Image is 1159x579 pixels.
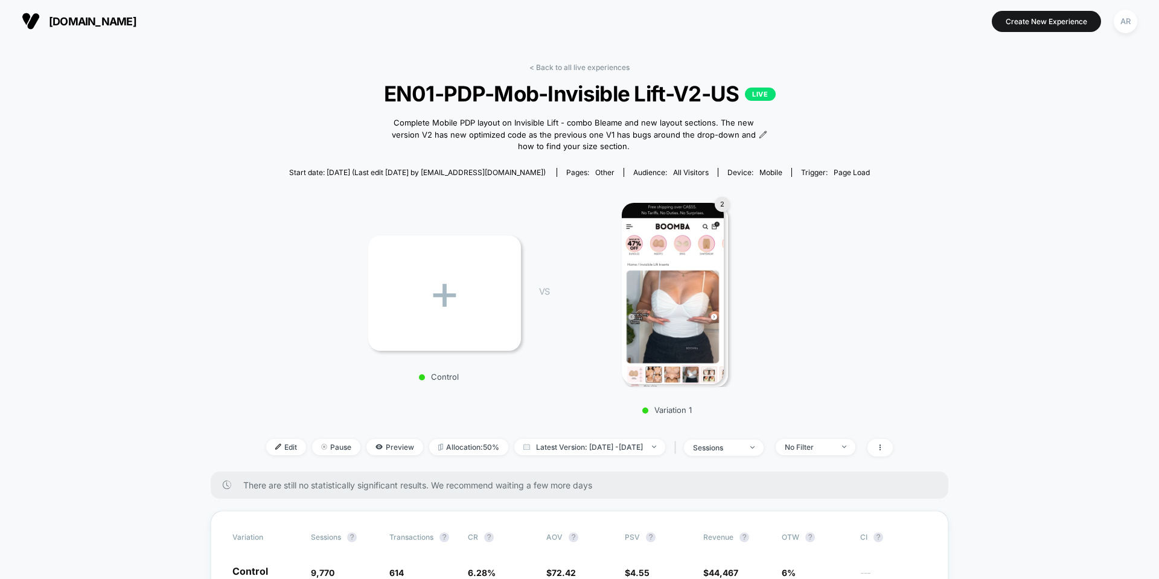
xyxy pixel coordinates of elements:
img: Variation 1 main [622,203,724,384]
a: < Back to all live experiences [529,63,630,72]
div: 2 [715,197,730,212]
span: Pause [312,439,360,455]
span: 44,467 [709,568,738,578]
span: Page Load [834,168,870,177]
span: Preview [366,439,423,455]
img: Visually logo [22,12,40,30]
span: 4.55 [630,568,650,578]
span: VS [539,286,549,296]
button: Create New Experience [992,11,1101,32]
span: 9,770 [311,568,334,578]
button: ? [569,533,578,542]
span: Edit [266,439,306,455]
p: LIVE [745,88,775,101]
span: 614 [389,568,404,578]
button: ? [484,533,494,542]
span: $ [546,568,576,578]
span: | [671,439,684,456]
span: other [595,168,615,177]
div: Trigger: [801,168,870,177]
button: ? [646,533,656,542]
img: end [750,446,755,449]
button: ? [739,533,749,542]
div: Pages: [566,168,615,177]
button: AR [1110,9,1141,34]
span: 72.42 [552,568,576,578]
div: sessions [693,443,741,452]
span: 6.28 % [468,568,496,578]
button: ? [439,533,449,542]
button: [DOMAIN_NAME] [18,11,140,31]
p: Control [362,372,515,382]
span: Revenue [703,533,733,542]
img: end [321,444,327,450]
span: Sessions [311,533,341,542]
img: rebalance [438,444,443,450]
span: Variation [232,533,299,542]
span: Allocation: 50% [429,439,508,455]
div: No Filter [785,443,833,452]
div: Audience: [633,168,709,177]
button: ? [805,533,815,542]
button: ? [347,533,357,542]
span: Transactions [389,533,433,542]
div: AR [1114,10,1137,33]
span: Start date: [DATE] (Last edit [DATE] by [EMAIL_ADDRESS][DOMAIN_NAME]) [289,168,546,177]
span: CR [468,533,478,542]
span: $ [625,568,650,578]
p: Variation 1 [561,405,773,415]
span: Complete Mobile PDP layout on Invisible Lift - combo Bleame and new layout sections. The new vers... [392,117,756,153]
span: OTW [782,533,848,542]
div: + [368,235,521,351]
button: ? [873,533,883,542]
span: PSV [625,533,640,542]
span: Latest Version: [DATE] - [DATE] [514,439,665,455]
span: There are still no statistically significant results. We recommend waiting a few more days [243,480,924,490]
span: mobile [759,168,782,177]
span: 6% [782,568,796,578]
span: $ [703,568,738,578]
span: Device: [718,168,791,177]
img: calendar [523,444,530,450]
img: end [652,446,656,448]
img: edit [275,444,281,450]
span: [DOMAIN_NAME] [49,15,136,28]
span: CI [860,533,927,542]
span: EN01-PDP-Mob-Invisible Lift-V2-US [298,81,861,106]
img: end [842,446,846,448]
span: AOV [546,533,563,542]
span: All Visitors [673,168,709,177]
